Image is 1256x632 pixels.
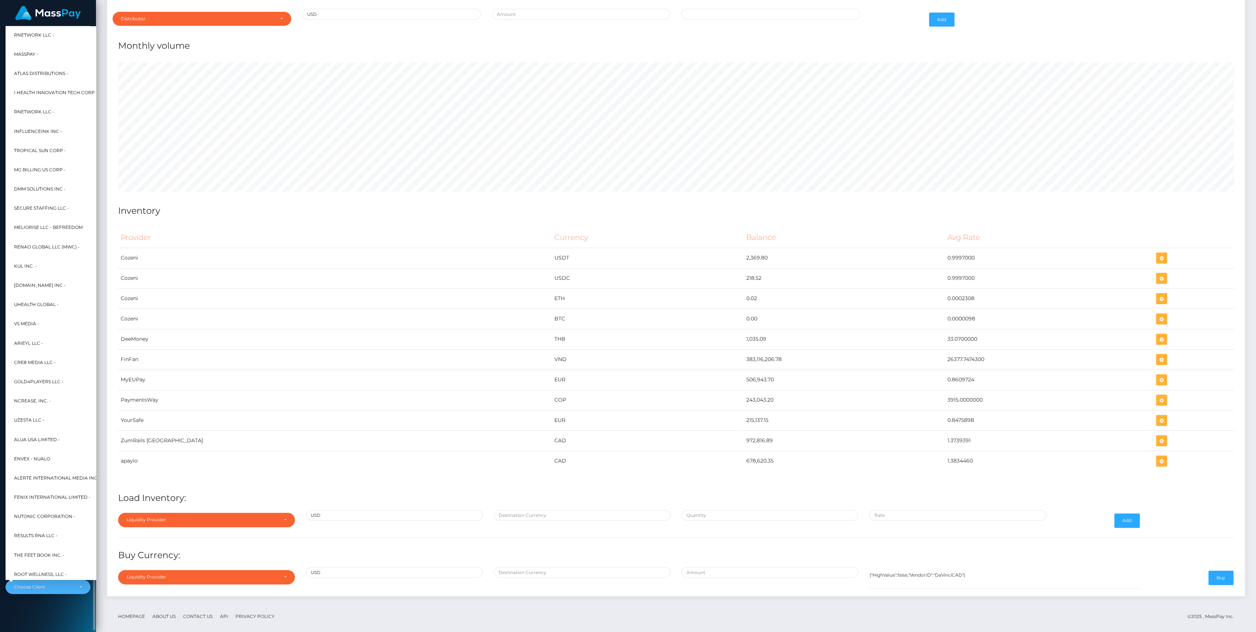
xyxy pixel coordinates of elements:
[118,39,1234,52] h4: Monthly volume
[118,513,295,527] button: Liquidity Provider
[302,9,481,20] input: Currency
[118,370,552,390] td: MyEUPay
[14,107,54,117] span: rNetwork LLC -
[552,227,744,248] th: Currency
[945,248,1153,268] td: 0.9997000
[121,16,274,22] div: Distributor
[118,268,552,288] td: Cozeni
[14,145,66,155] span: Tropical Sun Corp -
[552,370,744,390] td: EUR
[118,410,552,430] td: YourSafe
[14,223,83,232] span: Meliorise LLC - BEfreedom
[14,377,63,387] span: Gold4Players LLC -
[1208,571,1233,585] button: Buy
[14,281,66,290] span: [DOMAIN_NAME] INC -
[14,242,80,251] span: Renao Global LLC (MWC) -
[14,203,69,213] span: Secure Staffing LLC -
[494,567,671,578] input: Destination Currency
[15,6,81,20] img: MassPay Logo
[552,268,744,288] td: USDC
[929,13,954,27] button: Add
[14,569,67,579] span: Root Wellness, LLC -
[744,370,945,390] td: 506,943.70
[552,390,744,410] td: COP
[14,165,66,174] span: MG Billing US Corp -
[744,288,945,309] td: 0.02
[306,567,483,578] input: Source Currency
[744,268,945,288] td: 218.52
[14,492,90,502] span: Fenix International Limited -
[681,510,858,521] input: Quantity
[552,288,744,309] td: ETH
[14,434,60,444] span: Alua USA Limited -
[14,531,58,540] span: Results RNA LLC -
[945,349,1153,370] td: 26377.7474300
[744,309,945,329] td: 0.00
[118,549,1234,562] h4: Buy Currency:
[127,517,278,523] div: Liquidity Provider
[945,370,1153,390] td: 0.8609724
[14,69,68,78] span: Atlas Distributions -
[1187,612,1239,621] div: © 2025 , MassPay Inc.
[1114,513,1140,528] button: Add
[118,248,552,268] td: Cozeni
[744,430,945,451] td: 972,816.89
[6,580,90,594] button: Choose Client
[118,492,1234,505] h4: Load Inventory:
[118,451,552,471] td: apaylo
[118,309,552,329] td: Cozeni
[118,288,552,309] td: Cozeni
[681,567,858,578] input: Amount
[869,510,1046,521] input: Rate
[945,268,1153,288] td: 0.9997000
[945,227,1153,248] th: Avg Rate
[14,550,65,560] span: The Feet Book Inc. -
[744,390,945,410] td: 243,043.20
[14,396,51,406] span: Ncrease, Inc. -
[14,338,43,348] span: Arieyl LLC -
[14,49,38,59] span: MassPay -
[14,454,50,463] span: Envex - Nualo
[744,349,945,370] td: 383,116,206.78
[233,611,278,622] a: Privacy Policy
[744,410,945,430] td: 215,137.15
[14,126,62,136] span: InfluenceInk Inc -
[113,12,291,26] button: Distributor
[552,309,744,329] td: BTC
[127,574,278,580] div: Liquidity Provider
[869,567,1140,589] textarea: {"HighValue":false,"VendorID":"DaVinciCAD"}
[945,329,1153,349] td: 33.0700000
[945,288,1153,309] td: 0.0002308
[118,329,552,349] td: DeeMoney
[14,473,138,482] span: Alerte International Media Inc. - StripperFans
[118,430,552,451] td: ZumRails [GEOGRAPHIC_DATA]
[118,227,552,248] th: Provider
[552,349,744,370] td: VND
[552,329,744,349] td: THB
[14,300,59,309] span: UHealth Global -
[180,611,216,622] a: Contact Us
[552,248,744,268] td: USDT
[945,309,1153,329] td: 0.0000098
[14,184,66,194] span: DMM Solutions Inc -
[945,430,1153,451] td: 1.3739391
[118,205,1234,217] h4: Inventory
[744,248,945,268] td: 2,369.80
[744,451,945,471] td: 678,620.35
[552,410,744,430] td: EUR
[744,329,945,349] td: 1,035.09
[14,319,39,329] span: VS Media -
[115,611,148,622] a: Homepage
[149,611,179,622] a: About Us
[217,611,231,622] a: API
[118,390,552,410] td: PaymentsWay
[14,415,44,425] span: UzestA LLC -
[945,410,1153,430] td: 0.8475898
[306,510,483,521] input: Source Currency
[552,430,744,451] td: CAD
[492,9,671,20] input: Amount
[14,261,37,271] span: Kul Inc. -
[14,512,75,521] span: Nutonic Corporation -
[118,570,295,584] button: Liquidity Provider
[552,451,744,471] td: CAD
